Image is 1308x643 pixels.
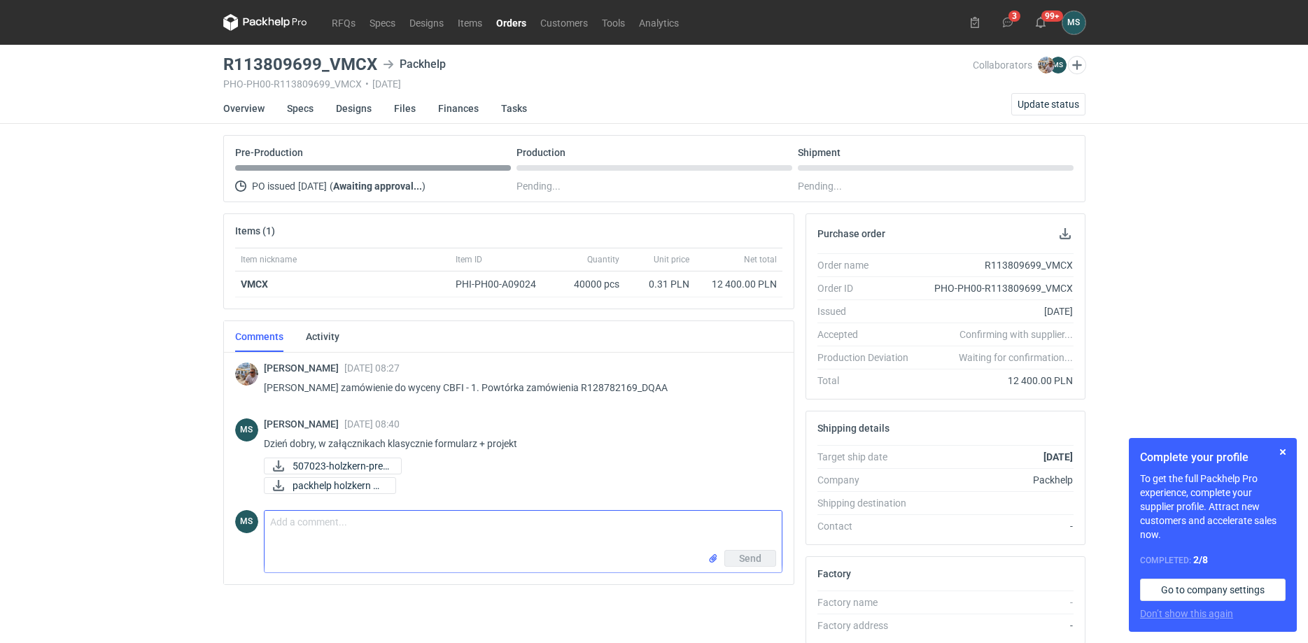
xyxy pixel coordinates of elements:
div: 507023-holzkern-prev-2.pdf [264,458,402,474]
div: Production Deviation [817,351,920,365]
a: Tasks [501,93,527,124]
span: [PERSON_NAME] [264,418,344,430]
a: Activity [306,321,339,352]
h2: Shipping details [817,423,889,434]
img: Michał Palasek [235,362,258,386]
a: Analytics [632,14,686,31]
div: 40000 pcs [555,271,625,297]
span: Net total [744,254,777,265]
span: • [365,78,369,90]
span: Pending... [516,178,561,195]
span: ) [422,181,426,192]
div: PHI-PH00-A09024 [456,277,549,291]
div: Michał Sokołowski [235,510,258,533]
figcaption: MS [235,510,258,533]
div: packhelp holzkern 5.9.25.pdf [264,477,396,494]
div: Michał Sokołowski [1062,11,1085,34]
span: Unit price [654,254,689,265]
em: Confirming with supplier... [959,329,1073,340]
a: Finances [438,93,479,124]
div: Order name [817,258,920,272]
a: Files [394,93,416,124]
a: Specs [287,93,314,124]
p: Dzień dobry, w załącznikach klasycznie formularz + projekt [264,435,771,452]
div: Total [817,374,920,388]
div: Contact [817,519,920,533]
div: PHO-PH00-R113809699_VMCX [920,281,1074,295]
span: 507023-holzkern-prev... [293,458,390,474]
span: Send [739,553,761,563]
figcaption: MS [235,418,258,441]
a: Orders [489,14,533,31]
h2: Items (1) [235,225,275,236]
span: Item ID [456,254,482,265]
span: [DATE] [298,178,327,195]
h2: Factory [817,568,851,579]
strong: Awaiting approval... [333,181,422,192]
button: 3 [997,11,1019,34]
div: Completed: [1140,553,1286,567]
div: PO issued [235,178,511,195]
div: Shipping destination [817,496,920,510]
img: Michał Palasek [1038,57,1055,73]
p: Pre-Production [235,147,303,158]
button: Skip for now [1274,444,1291,460]
span: ( [330,181,333,192]
div: - [920,519,1074,533]
div: 12 400.00 PLN [701,277,777,291]
span: Item nickname [241,254,297,265]
div: [DATE] [920,304,1074,318]
p: To get the full Packhelp Pro experience, complete your supplier profile. Attract new customers an... [1140,472,1286,542]
a: Go to company settings [1140,579,1286,601]
strong: VMCX [241,278,268,290]
div: Accepted [817,327,920,341]
a: RFQs [325,14,363,31]
h1: Complete your profile [1140,449,1286,466]
figcaption: MS [1050,57,1067,73]
div: Target ship date [817,450,920,464]
a: Overview [223,93,265,124]
h3: R113809699_VMCX [223,56,377,73]
p: Production [516,147,565,158]
p: Shipment [798,147,841,158]
div: Company [817,473,920,487]
a: Comments [235,321,283,352]
strong: 2 / 8 [1193,554,1208,565]
em: Waiting for confirmation... [959,351,1073,365]
button: Update status [1011,93,1085,115]
button: Send [724,550,776,567]
button: Edit collaborators [1067,56,1085,74]
button: packhelp holzkern 5.... [264,477,396,494]
span: [DATE] 08:27 [344,362,400,374]
button: 99+ [1029,11,1052,34]
a: Designs [336,93,372,124]
a: Specs [363,14,402,31]
p: [PERSON_NAME] zamówienie do wyceny CBFI - 1. Powtórka zamówienia R128782169_DQAA [264,379,771,396]
button: Don’t show this again [1140,607,1233,621]
a: Tools [595,14,632,31]
span: Update status [1018,99,1079,109]
div: R113809699_VMCX [920,258,1074,272]
div: Packhelp [920,473,1074,487]
a: Items [451,14,489,31]
div: 12 400.00 PLN [920,374,1074,388]
span: [DATE] 08:40 [344,418,400,430]
div: Pending... [798,178,1074,195]
div: Factory address [817,619,920,633]
div: Packhelp [383,56,446,73]
div: Issued [817,304,920,318]
div: Factory name [817,595,920,609]
div: PHO-PH00-R113809699_VMCX [DATE] [223,78,973,90]
svg: Packhelp Pro [223,14,307,31]
span: packhelp holzkern 5.... [293,478,384,493]
a: Designs [402,14,451,31]
strong: [DATE] [1043,451,1073,462]
a: Customers [533,14,595,31]
button: MS [1062,11,1085,34]
div: 0.31 PLN [631,277,689,291]
button: Download PO [1057,225,1074,242]
button: 507023-holzkern-prev... [264,458,402,474]
span: Collaborators [973,59,1032,71]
